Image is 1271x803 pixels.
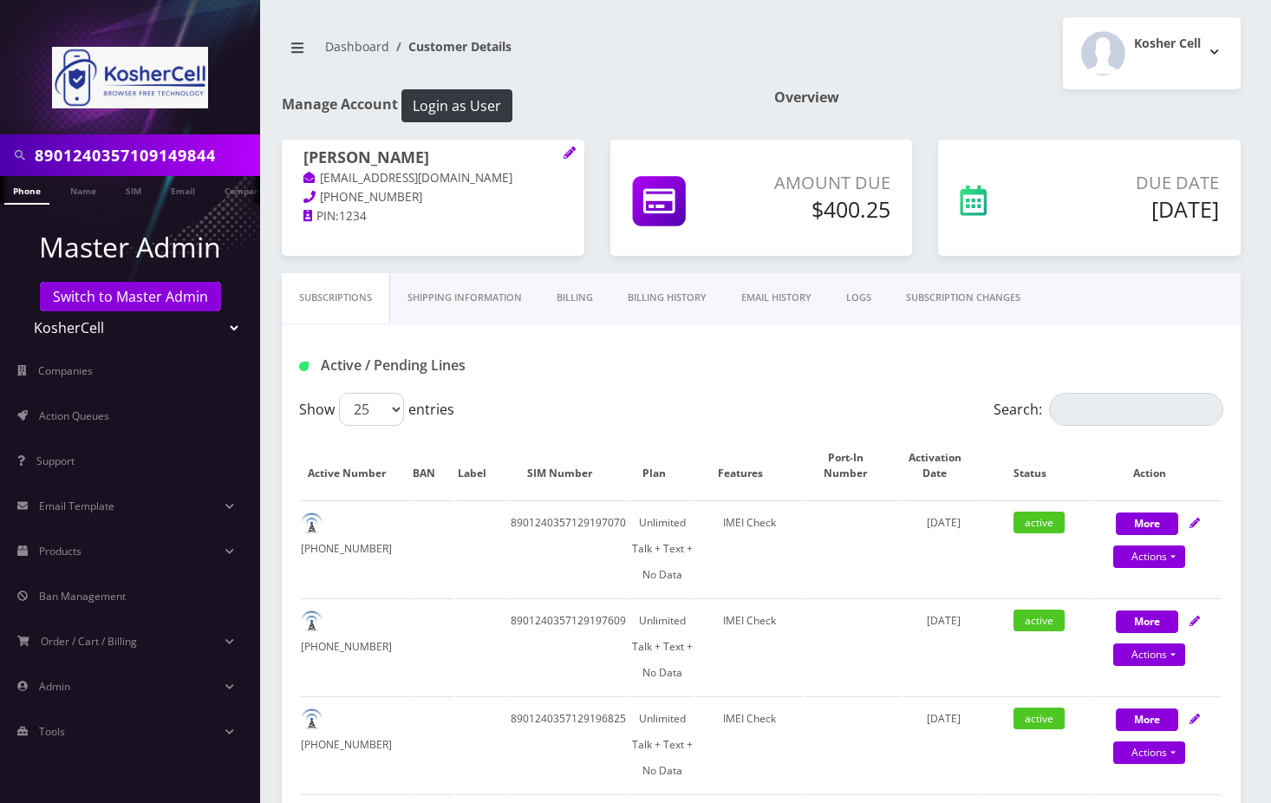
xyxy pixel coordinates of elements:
[1055,170,1219,196] p: Due Date
[1116,708,1178,731] button: More
[216,176,274,203] a: Company
[282,29,748,78] nav: breadcrumb
[301,696,409,793] td: [PHONE_NUMBER]
[695,706,804,732] div: IMEI Check
[695,608,804,634] div: IMEI Check
[299,362,309,371] img: Active / Pending Lines
[631,433,693,499] th: Plan: activate to sort column ascending
[610,273,724,323] a: Billing History
[724,273,829,323] a: EMAIL HISTORY
[339,393,404,426] select: Showentries
[411,433,454,499] th: BAN: activate to sort column ascending
[631,598,693,695] td: Unlimited Talk + Text + No Data
[889,273,1038,323] a: SUBSCRIPTION CHANGES
[456,433,505,499] th: Label: activate to sort column ascending
[829,273,889,323] a: LOGS
[1014,708,1065,729] span: active
[320,189,422,205] span: [PHONE_NUMBER]
[62,176,105,203] a: Name
[162,176,204,203] a: Email
[1113,741,1185,764] a: Actions
[301,610,323,632] img: default.png
[303,170,512,187] a: [EMAIL_ADDRESS][DOMAIN_NAME]
[303,208,339,225] a: PIN:
[1116,512,1178,535] button: More
[1055,196,1219,222] h5: [DATE]
[117,176,150,203] a: SIM
[507,598,630,695] td: 8901240357129197609
[299,357,590,374] h1: Active / Pending Lines
[4,176,49,205] a: Phone
[1116,610,1178,633] button: More
[39,408,109,423] span: Action Queues
[41,634,137,649] span: Order / Cart / Billing
[39,679,70,694] span: Admin
[994,393,1223,426] label: Search:
[927,515,961,530] span: [DATE]
[325,38,389,55] a: Dashboard
[36,454,75,468] span: Support
[301,598,409,695] td: [PHONE_NUMBER]
[39,544,81,558] span: Products
[1134,36,1201,51] h2: Kosher Cell
[1113,643,1185,666] a: Actions
[695,510,804,536] div: IMEI Check
[1014,610,1065,631] span: active
[301,708,323,730] img: default.png
[35,139,256,172] input: Search in Company
[38,363,93,378] span: Companies
[507,696,630,793] td: 8901240357129196825
[1063,17,1241,89] button: Kosher Cell
[774,89,1241,106] h1: Overview
[805,433,903,499] th: Port-In Number: activate to sort column ascending
[339,208,367,224] span: 1234
[282,273,390,323] a: Subscriptions
[40,282,221,311] a: Switch to Master Admin
[695,433,804,499] th: Features: activate to sort column ascending
[301,512,323,534] img: default.png
[539,273,610,323] a: Billing
[299,393,454,426] label: Show entries
[398,95,512,114] a: Login as User
[52,47,208,108] img: KosherCell
[507,433,630,499] th: SIM Number: activate to sort column ascending
[985,433,1093,499] th: Status: activate to sort column ascending
[301,433,409,499] th: Active Number: activate to sort column ascending
[39,724,65,739] span: Tools
[1095,433,1222,499] th: Action: activate to sort column ascending
[1049,393,1223,426] input: Search:
[401,89,512,122] button: Login as User
[631,500,693,597] td: Unlimited Talk + Text + No Data
[507,500,630,597] td: 8901240357129197070
[301,500,409,597] td: [PHONE_NUMBER]
[751,196,891,222] h5: $400.25
[751,170,891,196] p: Amount Due
[927,613,961,628] span: [DATE]
[904,433,983,499] th: Activation Date: activate to sort column ascending
[390,273,539,323] a: Shipping Information
[39,589,126,604] span: Ban Management
[1014,512,1065,533] span: active
[39,499,114,513] span: Email Template
[282,89,748,122] h1: Manage Account
[389,37,512,55] li: Customer Details
[927,711,961,726] span: [DATE]
[631,696,693,793] td: Unlimited Talk + Text + No Data
[303,148,563,169] h1: [PERSON_NAME]
[1113,545,1185,568] a: Actions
